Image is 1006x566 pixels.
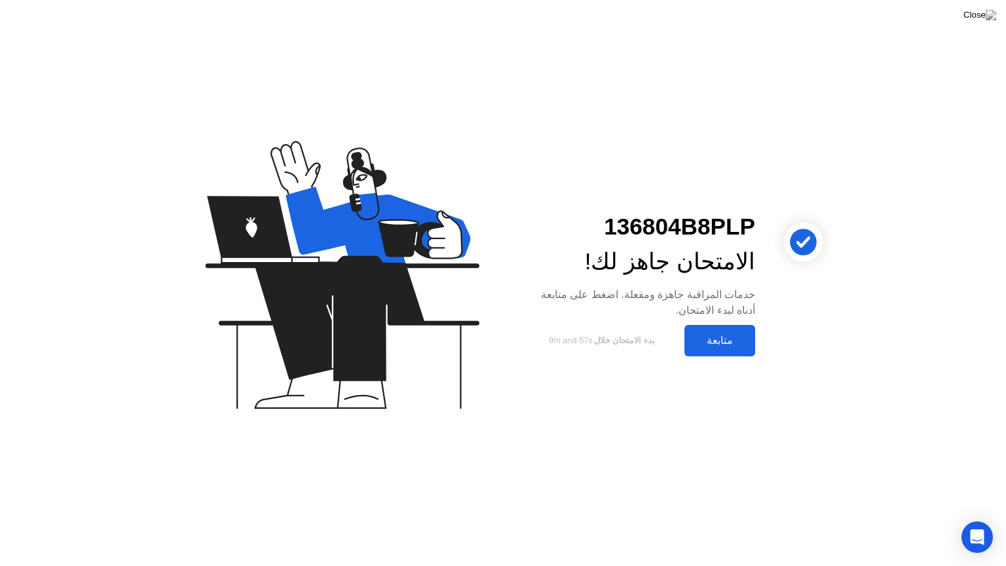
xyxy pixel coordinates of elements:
div: متابعة [688,334,751,347]
div: Open Intercom Messenger [961,521,993,553]
div: الامتحان جاهز لك! [524,244,755,279]
div: 136804B8PLP [524,210,755,244]
button: متابعة [684,325,755,356]
span: 9m and 57s [549,335,593,345]
div: خدمات المراقبة جاهزة ومفعلة. اضغط على متابعة أدناه لبدء الامتحان. [524,287,755,318]
button: بدء الامتحان خلال9m and 57s [524,328,678,353]
img: Close [963,10,996,20]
